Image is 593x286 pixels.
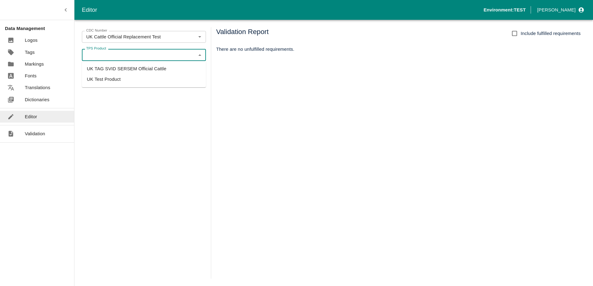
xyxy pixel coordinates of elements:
[82,74,206,84] li: UK Test Product
[5,25,74,32] p: Data Management
[25,72,37,79] p: Fonts
[25,130,45,137] p: Validation
[216,27,269,40] h5: Validation Report
[82,63,206,74] li: UK TAG SVID SERSEM Official Cattle
[82,5,484,15] div: Editor
[484,6,526,13] p: Environment: TEST
[196,51,204,59] button: Close
[25,84,50,91] p: Translations
[86,46,106,51] label: TPS Product
[86,28,107,33] label: CDC Number
[537,6,576,13] p: [PERSON_NAME]
[535,5,586,15] button: profile
[25,37,38,44] p: Logos
[25,49,35,56] p: Tags
[25,61,44,67] p: Markings
[25,96,49,103] p: Dictionaries
[196,33,204,41] button: Open
[216,46,581,53] p: There are no unfulfilled requirements.
[521,30,581,37] span: Include fulfilled requirements
[25,113,37,120] p: Editor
